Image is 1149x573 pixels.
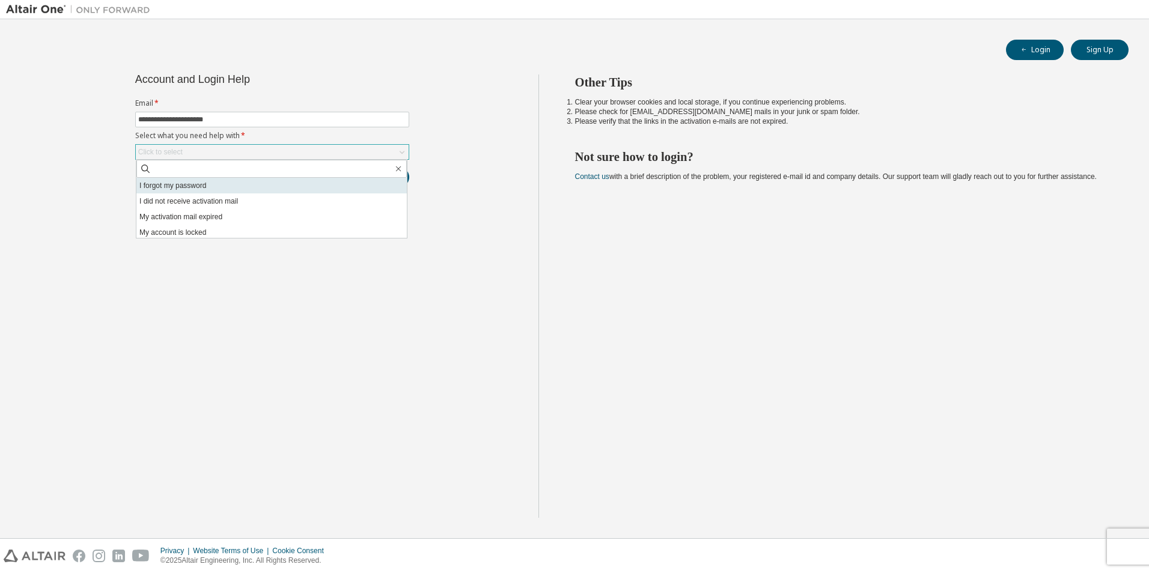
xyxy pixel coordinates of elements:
[575,97,1108,107] li: Clear your browser cookies and local storage, if you continue experiencing problems.
[575,107,1108,117] li: Please check for [EMAIL_ADDRESS][DOMAIN_NAME] mails in your junk or spam folder.
[575,172,609,181] a: Contact us
[575,149,1108,165] h2: Not sure how to login?
[575,74,1108,90] h2: Other Tips
[160,556,331,566] p: © 2025 Altair Engineering, Inc. All Rights Reserved.
[160,546,193,556] div: Privacy
[136,178,407,193] li: I forgot my password
[135,74,355,84] div: Account and Login Help
[132,550,150,562] img: youtube.svg
[575,172,1097,181] span: with a brief description of the problem, your registered e-mail id and company details. Our suppo...
[575,117,1108,126] li: Please verify that the links in the activation e-mails are not expired.
[138,147,183,157] div: Click to select
[136,145,409,159] div: Click to select
[1006,40,1064,60] button: Login
[135,131,409,141] label: Select what you need help with
[1071,40,1129,60] button: Sign Up
[4,550,66,562] img: altair_logo.svg
[6,4,156,16] img: Altair One
[93,550,105,562] img: instagram.svg
[272,546,331,556] div: Cookie Consent
[193,546,272,556] div: Website Terms of Use
[112,550,125,562] img: linkedin.svg
[73,550,85,562] img: facebook.svg
[135,99,409,108] label: Email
